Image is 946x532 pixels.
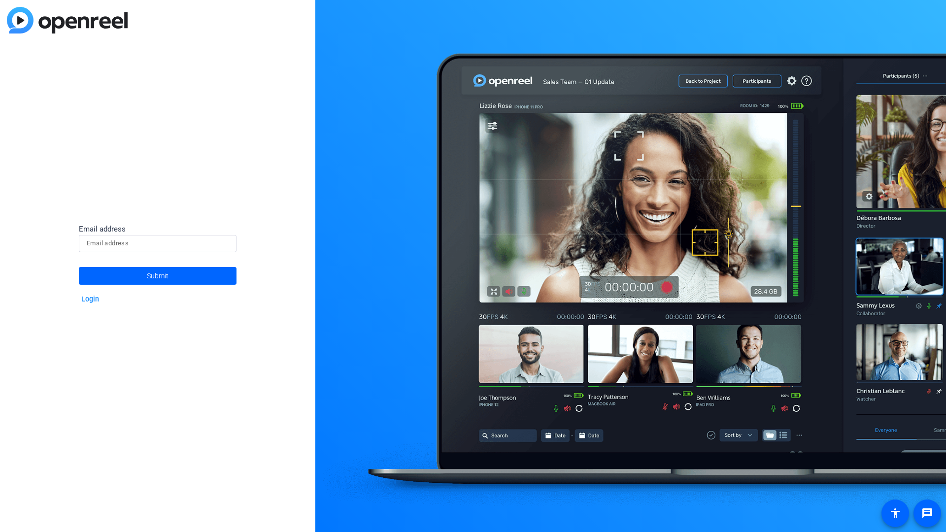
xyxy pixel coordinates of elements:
[87,237,229,249] input: Email address
[79,267,236,285] button: Submit
[81,295,99,303] a: Login
[147,264,169,288] span: Submit
[7,7,128,33] img: blue-gradient.svg
[889,507,901,519] mat-icon: accessibility
[79,225,126,233] span: Email address
[921,507,933,519] mat-icon: message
